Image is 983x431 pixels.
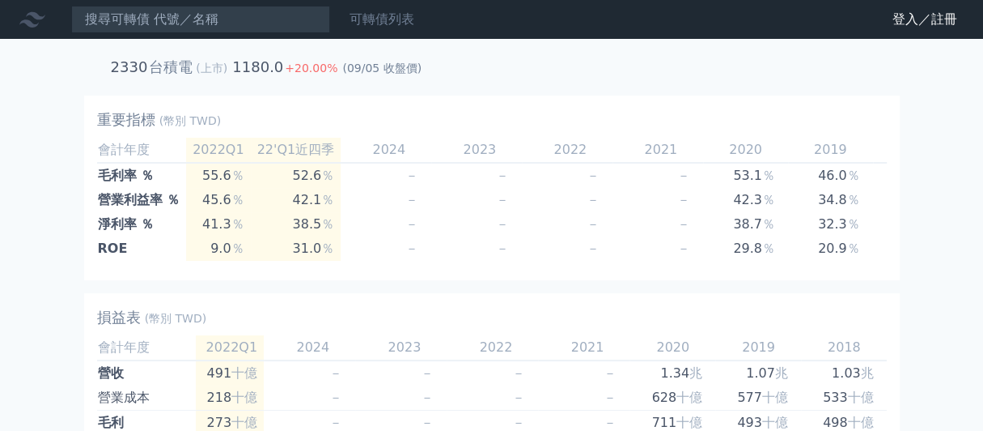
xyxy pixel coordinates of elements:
[703,163,788,188] td: 53.1
[97,237,187,261] td: ROE
[762,415,788,430] span: 十億
[186,188,251,212] td: 45.6
[355,335,447,361] td: 2023
[264,335,355,361] td: 2024
[496,192,509,207] span: －
[405,241,418,256] span: －
[689,365,702,381] span: 兆
[231,168,244,183] span: ％
[321,168,334,183] span: ％
[97,335,196,361] td: 會計年度
[421,415,434,430] span: －
[703,237,788,261] td: 29.8
[206,339,258,355] span: 2022Q1
[788,188,873,212] td: 34.8
[604,390,616,405] span: －
[405,192,418,207] span: －
[496,241,509,256] span: －
[496,168,509,183] span: －
[350,11,414,27] a: 可轉債列表
[612,138,703,163] td: 2021
[703,212,788,237] td: 38.7
[97,361,196,386] td: 營收
[329,365,342,381] span: －
[251,188,341,212] td: 42.1
[604,415,616,430] span: －
[251,237,341,261] td: 31.0
[512,365,525,381] span: －
[847,168,860,183] span: ％
[97,386,196,411] td: 營業成本
[231,415,257,430] span: 十億
[251,163,341,188] td: 52.6
[715,361,801,386] td: 1.07
[873,237,958,261] td: 21.9
[321,216,334,232] span: ％
[321,192,334,207] span: ％
[801,335,887,361] td: 2018
[329,390,342,405] span: －
[775,365,788,381] span: 兆
[873,163,958,188] td: 48.3
[321,241,334,256] span: ％
[97,306,141,329] h2: 損益表
[329,415,342,430] span: －
[431,138,522,163] td: 2023
[149,58,193,75] h2: 台積電
[861,365,874,381] span: 兆
[703,138,788,163] td: 2020
[159,113,222,129] span: (幣別 TWD)
[97,212,187,237] td: 淨利率 ％
[405,216,418,232] span: －
[538,335,629,361] td: 2021
[788,237,873,261] td: 20.9
[231,216,244,232] span: ％
[196,361,264,386] td: 491
[587,192,600,207] span: －
[676,390,702,405] span: 十億
[71,6,330,33] input: 搜尋可轉債 代號／名稱
[285,62,341,75] span: +20.00%
[587,216,600,232] span: －
[677,192,690,207] span: －
[522,138,612,163] td: 2022
[231,192,244,207] span: ％
[251,212,341,237] td: 38.5
[629,386,715,411] td: 628
[97,109,155,131] h2: 重要指標
[512,390,525,405] span: －
[196,62,227,75] span: (上市)
[193,142,244,157] span: 2022Q1
[421,365,434,381] span: －
[677,241,690,256] span: －
[111,56,148,79] h2: 2330
[97,138,187,163] td: 會計年度
[341,138,431,163] td: 2024
[342,62,422,75] span: (09/05 收盤價)
[629,361,715,386] td: 1.34
[97,163,187,188] td: 毛利率 ％
[629,335,715,361] td: 2020
[762,168,775,183] span: ％
[496,216,509,232] span: －
[801,386,887,411] td: 533
[788,163,873,188] td: 46.0
[847,216,860,232] span: ％
[231,365,257,381] span: 十億
[677,168,690,183] span: －
[847,192,860,207] span: ％
[715,335,801,361] td: 2019
[848,415,874,430] span: 十億
[196,386,264,411] td: 218
[873,188,958,212] td: 37.2
[788,138,873,163] td: 2019
[848,390,874,405] span: 十億
[801,361,887,386] td: 1.03
[231,55,284,79] td: 1180.0
[847,241,860,256] span: ％
[703,188,788,212] td: 42.3
[676,415,702,430] span: 十億
[257,142,335,157] span: 22'Q1近四季
[186,237,251,261] td: 9.0
[587,241,600,256] span: －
